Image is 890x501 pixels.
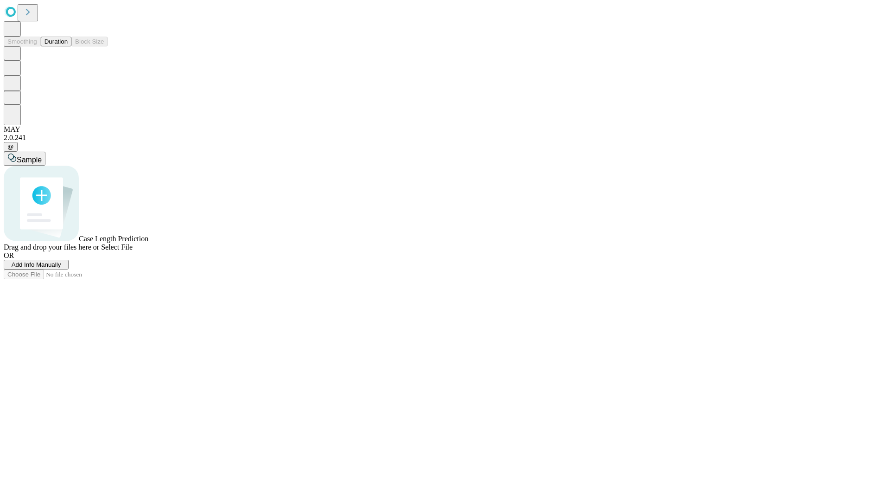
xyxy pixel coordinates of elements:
[4,152,45,166] button: Sample
[101,243,133,251] span: Select File
[4,251,14,259] span: OR
[71,37,108,46] button: Block Size
[7,143,14,150] span: @
[4,243,99,251] span: Drag and drop your files here or
[4,142,18,152] button: @
[4,125,886,134] div: MAY
[17,156,42,164] span: Sample
[4,37,41,46] button: Smoothing
[4,260,69,270] button: Add Info Manually
[4,134,886,142] div: 2.0.241
[41,37,71,46] button: Duration
[12,261,61,268] span: Add Info Manually
[79,235,148,243] span: Case Length Prediction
